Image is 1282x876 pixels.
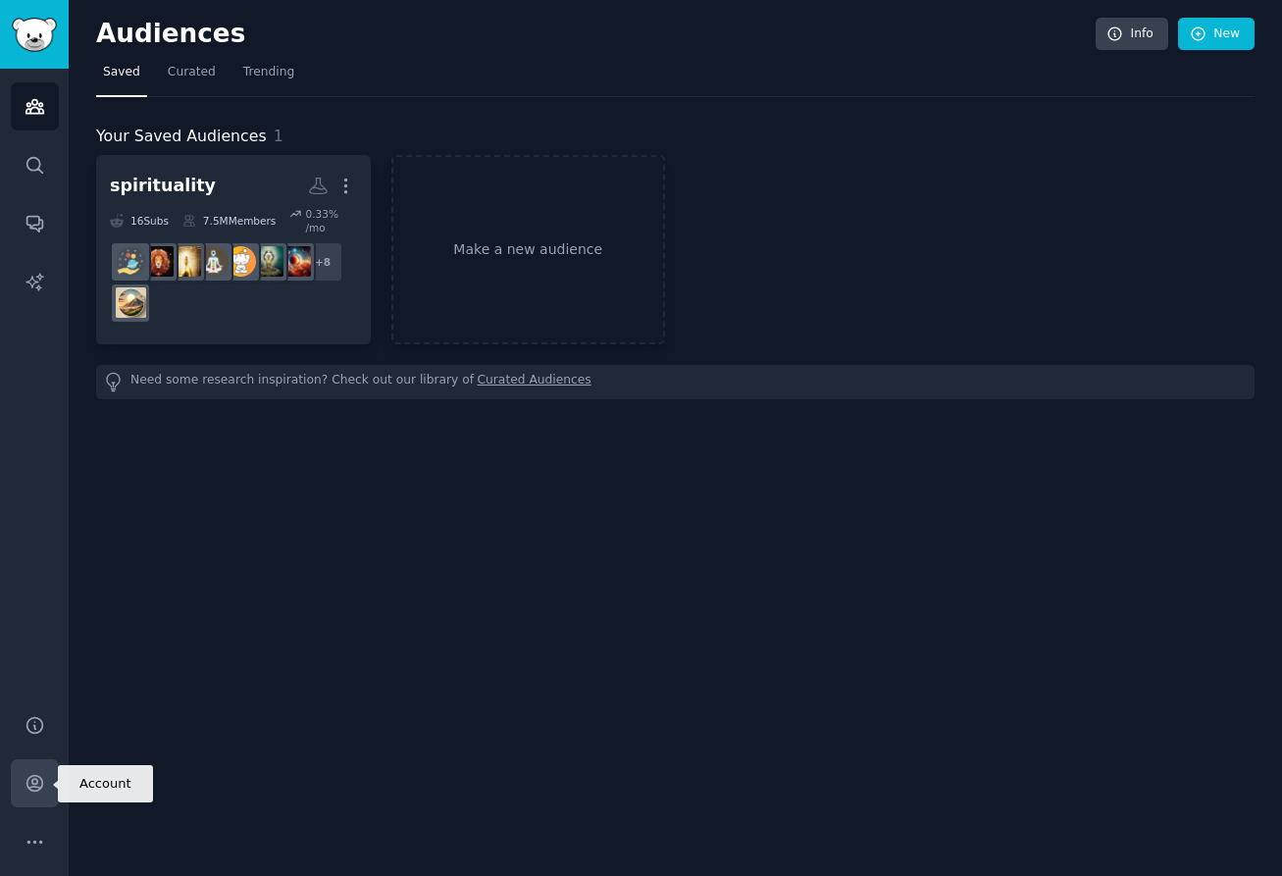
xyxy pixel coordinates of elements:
[110,207,169,234] div: 16 Sub s
[161,57,223,97] a: Curated
[182,207,276,234] div: 7.5M Members
[243,64,294,81] span: Trending
[171,246,201,277] img: AdvancedSpirituality
[226,246,256,277] img: Meditation
[253,246,283,277] img: enlightenment
[96,19,1096,50] h2: Audiences
[1178,18,1255,51] a: New
[281,246,311,277] img: AstrologyNews
[96,125,267,149] span: Your Saved Audiences
[143,246,174,277] img: LeoAstrology
[12,18,57,52] img: GummySearch logo
[168,64,216,81] span: Curated
[198,246,229,277] img: spiritualitytalk
[306,207,357,234] div: 0.33 % /mo
[110,174,216,198] div: spirituality
[96,365,1255,399] div: Need some research inspiration? Check out our library of
[1096,18,1168,51] a: Info
[236,57,301,97] a: Trending
[116,287,146,318] img: awakened
[103,64,140,81] span: Saved
[96,57,147,97] a: Saved
[302,241,343,283] div: + 8
[478,372,591,392] a: Curated Audiences
[116,246,146,277] img: astrology
[96,155,371,344] a: spirituality16Subs7.5MMembers0.33% /mo+8AstrologyNewsenlightenmentMeditationspiritualitytalkAdvan...
[391,155,666,344] a: Make a new audience
[274,127,283,145] span: 1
